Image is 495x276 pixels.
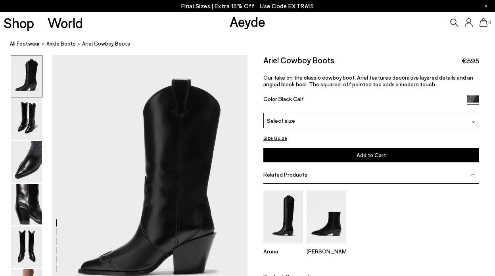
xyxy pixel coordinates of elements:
img: Ariel Cowboy Boots - Image 2 [11,98,42,140]
img: Ariel Cowboy Boots - Image 5 [11,227,42,268]
a: All Footwear [10,40,40,48]
p: Final Sizes | Extra 15% Off [181,1,314,11]
span: Our take on the classic cowboy boot, Ariel features decorative layered details and an angled bloc... [263,74,473,88]
button: Size Guide [263,133,287,143]
img: Hester Ankle Boots [307,190,346,243]
span: Ariel Cowboy Boots [82,40,130,48]
a: Hester Ankle Boots [PERSON_NAME] [307,238,346,255]
p: [PERSON_NAME] [307,248,346,255]
img: Ariel Cowboy Boots - Image 1 [11,55,42,97]
nav: breadcrumb [10,33,495,55]
img: Ariel Cowboy Boots - Image 4 [11,184,42,225]
a: Shop [4,16,34,30]
div: Color: [263,95,460,105]
a: 0 [480,18,487,27]
img: Aruna Leather Knee-High Cowboy Boots [263,190,303,243]
span: Ankle Boots [46,40,76,47]
span: 0 [487,21,491,25]
h2: Ariel Cowboy Boots [263,55,334,65]
a: Ankle Boots [46,40,76,48]
span: Select size [267,116,295,125]
a: World [48,16,83,30]
span: €595 [462,56,479,66]
a: Aruna Leather Knee-High Cowboy Boots Aruna [263,238,303,255]
img: Ariel Cowboy Boots - Image 3 [11,141,42,183]
span: Navigate to /collections/ss25-final-sizes [260,2,314,10]
img: svg%3E [472,120,476,124]
span: Related Products [263,171,307,178]
span: Add to Cart [357,152,386,158]
span: Black Calf [278,95,304,102]
a: Aeyde [230,13,265,30]
p: Aruna [263,248,303,255]
button: Add to Cart [263,148,479,162]
img: svg%3E [471,173,475,177]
